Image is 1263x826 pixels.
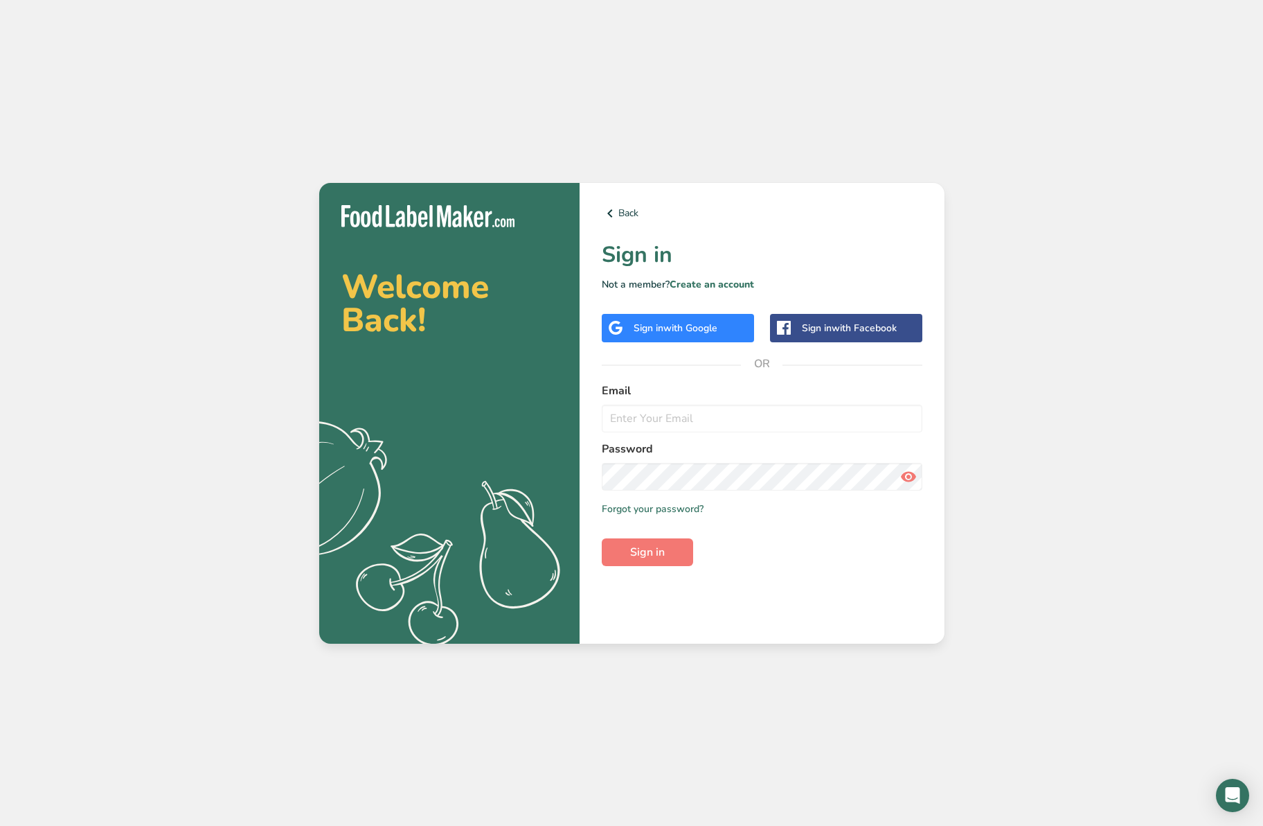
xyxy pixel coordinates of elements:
h1: Sign in [602,238,922,272]
p: Not a member? [602,277,922,292]
button: Sign in [602,538,693,566]
img: Food Label Maker [341,205,514,228]
a: Forgot your password? [602,502,704,516]
label: Password [602,441,922,457]
a: Back [602,205,922,222]
span: OR [741,343,782,385]
h2: Welcome Back! [341,270,557,337]
div: Sign in [802,321,897,335]
span: with Google [663,322,717,335]
input: Enter Your Email [602,405,922,432]
span: with Facebook [832,322,897,335]
a: Create an account [670,278,754,291]
label: Email [602,383,922,399]
div: Sign in [634,321,717,335]
span: Sign in [630,544,665,561]
div: Open Intercom Messenger [1216,779,1249,812]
